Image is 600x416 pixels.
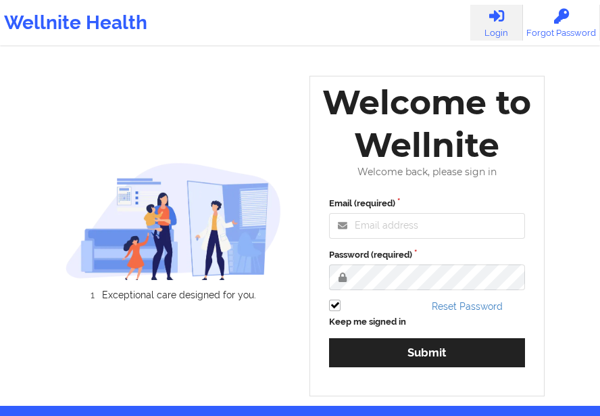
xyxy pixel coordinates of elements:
label: Keep me signed in [329,315,406,329]
li: Exceptional care designed for you. [77,290,281,300]
input: Email address [329,213,525,239]
img: wellnite-auth-hero_200.c722682e.png [66,162,282,280]
div: Welcome to Wellnite [320,81,534,166]
a: Forgot Password [523,5,600,41]
a: Reset Password [432,301,503,312]
a: Login [470,5,523,41]
div: Welcome back, please sign in [320,166,534,178]
button: Submit [329,338,525,367]
label: Email (required) [329,197,525,210]
label: Password (required) [329,248,525,262]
